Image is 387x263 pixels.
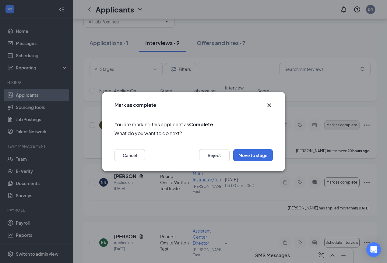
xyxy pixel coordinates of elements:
[266,102,273,109] button: Close
[366,242,381,257] div: Open Intercom Messenger
[199,149,230,161] button: Reject
[233,149,273,161] button: Move to stage
[114,121,273,128] span: You are marking this applicant as .
[114,129,273,137] span: What do you want to do next?
[266,102,273,109] svg: Cross
[189,121,213,128] b: Complete
[114,102,156,108] h3: Mark as complete
[114,149,145,161] button: Cancel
